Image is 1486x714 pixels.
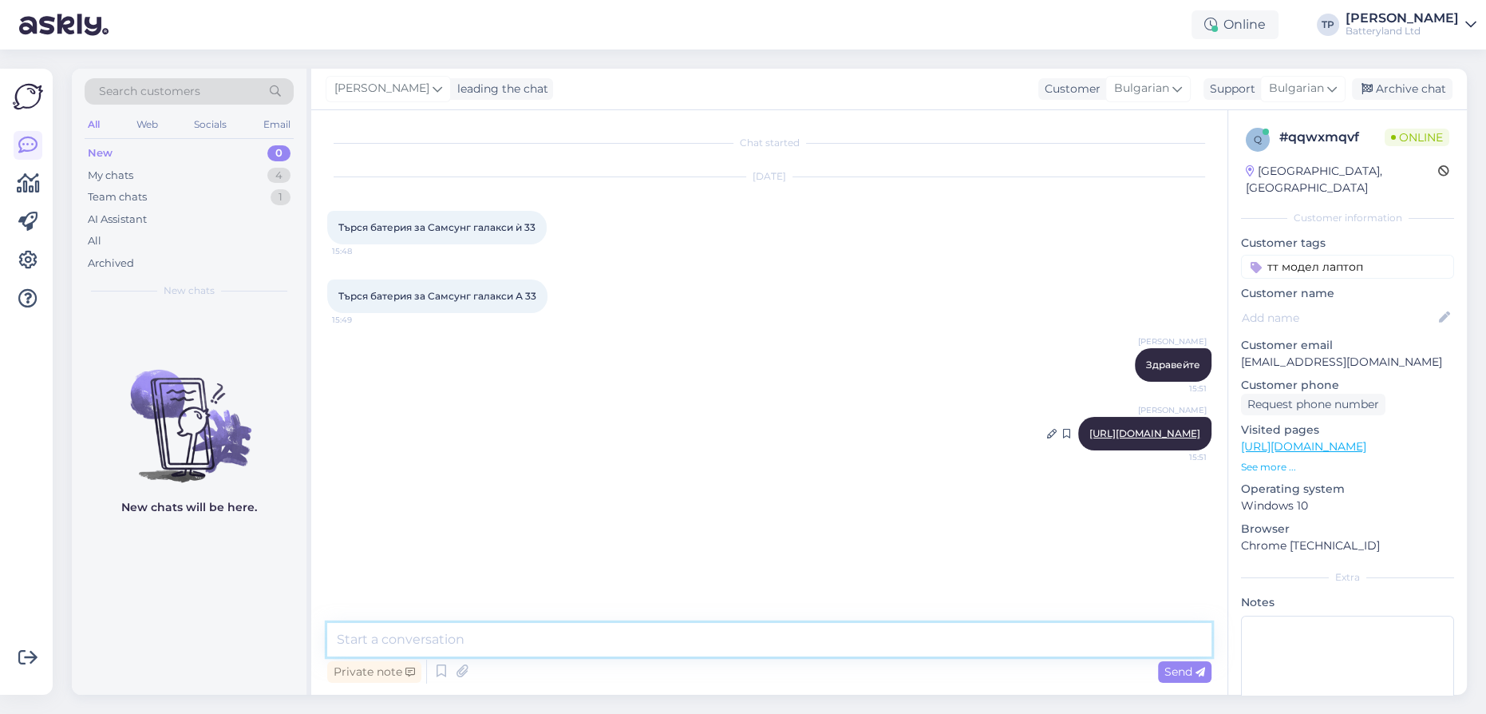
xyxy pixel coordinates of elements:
[1241,255,1454,279] input: Add a tag
[1164,664,1205,679] span: Send
[13,81,43,112] img: Askly Logo
[267,145,290,161] div: 0
[327,136,1211,150] div: Chat started
[1203,81,1255,97] div: Support
[338,221,536,233] span: Търся батерия за Самсунг галакси ѝ 33
[1138,404,1207,416] span: [PERSON_NAME]
[1138,335,1207,347] span: [PERSON_NAME]
[1147,383,1207,395] span: 15:51
[1254,133,1262,145] span: q
[1385,129,1449,146] span: Online
[1241,594,1454,611] p: Notes
[88,145,113,161] div: New
[1241,521,1454,537] p: Browser
[88,189,147,205] div: Team chats
[332,245,392,257] span: 15:48
[1241,235,1454,252] p: Customer tags
[1038,81,1101,97] div: Customer
[1089,427,1200,439] a: [URL][DOMAIN_NAME]
[1279,128,1385,147] div: # qqwxmqvf
[88,168,133,184] div: My chats
[85,114,103,135] div: All
[121,499,257,516] p: New chats will be here.
[1269,80,1324,97] span: Bulgarian
[1241,570,1454,585] div: Extra
[1241,537,1454,554] p: Chrome [TECHNICAL_ID]
[1241,498,1454,514] p: Windows 10
[164,284,215,298] span: New chats
[267,168,290,184] div: 4
[260,114,294,135] div: Email
[1241,460,1454,474] p: See more ...
[451,81,548,97] div: leading the chat
[1246,163,1438,196] div: [GEOGRAPHIC_DATA], [GEOGRAPHIC_DATA]
[327,169,1211,184] div: [DATE]
[1242,309,1436,327] input: Add name
[1241,439,1366,454] a: [URL][DOMAIN_NAME]
[1241,337,1454,354] p: Customer email
[1241,354,1454,371] p: [EMAIL_ADDRESS][DOMAIN_NAME]
[88,212,147,228] div: AI Assistant
[271,189,290,205] div: 1
[1146,359,1200,371] span: Здравейте
[191,114,230,135] div: Socials
[1192,10,1279,39] div: Online
[334,80,429,97] span: [PERSON_NAME]
[1114,80,1169,97] span: Bulgarian
[72,341,306,485] img: No chats
[1241,481,1454,498] p: Operating system
[327,661,421,683] div: Private note
[338,290,536,302] span: Търся батерия за Самсунг галакси А 33
[1241,394,1385,415] div: Request phone number
[1241,211,1454,225] div: Customer information
[1317,14,1339,36] div: TP
[88,256,134,272] div: Archived
[133,114,161,135] div: Web
[332,314,392,326] span: 15:49
[1346,12,1476,38] a: [PERSON_NAME]Batteryland Ltd
[1241,422,1454,438] p: Visited pages
[1241,285,1454,302] p: Customer name
[99,83,200,100] span: Search customers
[1147,451,1207,463] span: 15:51
[1352,78,1452,100] div: Archive chat
[1241,377,1454,394] p: Customer phone
[88,233,101,249] div: All
[1346,12,1459,25] div: [PERSON_NAME]
[1346,25,1459,38] div: Batteryland Ltd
